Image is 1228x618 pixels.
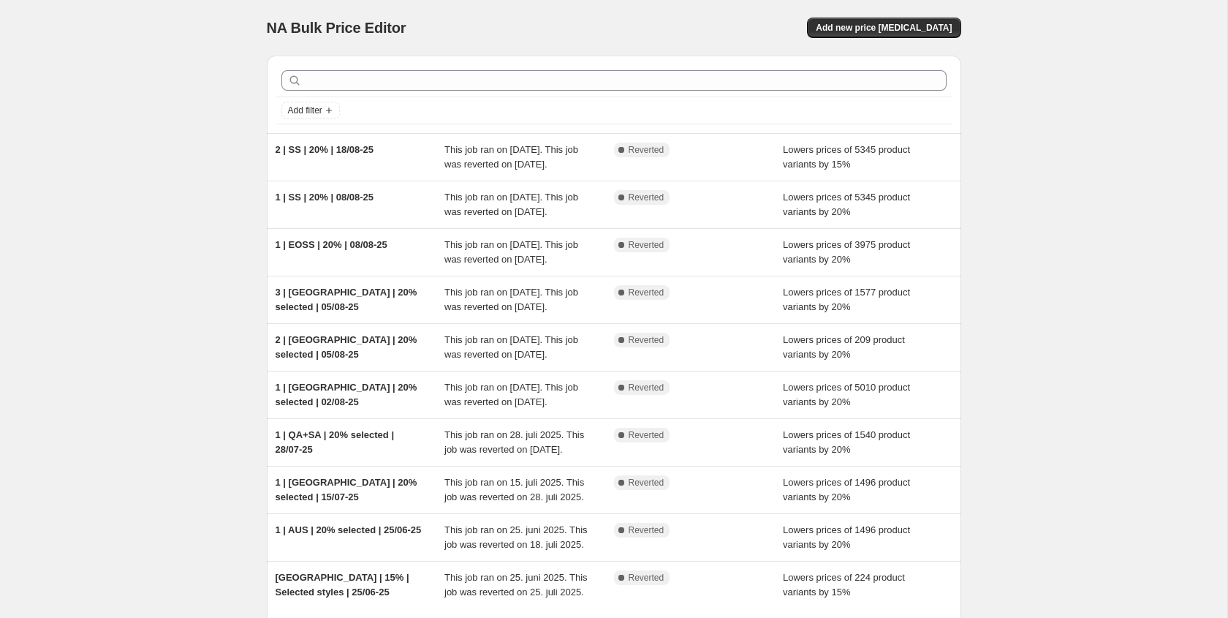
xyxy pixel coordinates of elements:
[267,20,406,36] span: NA Bulk Price Editor
[276,477,417,502] span: 1 | [GEOGRAPHIC_DATA] | 20% selected | 15/07-25
[807,18,960,38] button: Add new price [MEDICAL_DATA]
[444,524,588,550] span: This job ran on 25. juni 2025. This job was reverted on 18. juli 2025.
[816,22,952,34] span: Add new price [MEDICAL_DATA]
[276,144,374,155] span: 2 | SS | 20% | 18/08-25
[444,239,578,265] span: This job ran on [DATE]. This job was reverted on [DATE].
[276,334,417,360] span: 2 | [GEOGRAPHIC_DATA] | 20% selected | 05/08-25
[783,287,910,312] span: Lowers prices of 1577 product variants by 20%
[783,382,910,407] span: Lowers prices of 5010 product variants by 20%
[276,382,417,407] span: 1 | [GEOGRAPHIC_DATA] | 20% selected | 02/08-25
[444,192,578,217] span: This job ran on [DATE]. This job was reverted on [DATE].
[276,572,409,598] span: [GEOGRAPHIC_DATA] | 15% | Selected styles | 25/06-25
[629,287,664,298] span: Reverted
[783,334,905,360] span: Lowers prices of 209 product variants by 20%
[629,429,664,441] span: Reverted
[288,105,322,116] span: Add filter
[783,239,910,265] span: Lowers prices of 3975 product variants by 20%
[444,144,578,170] span: This job ran on [DATE]. This job was reverted on [DATE].
[629,477,664,489] span: Reverted
[629,572,664,584] span: Reverted
[281,102,340,119] button: Add filter
[444,287,578,312] span: This job ran on [DATE]. This job was reverted on [DATE].
[276,287,417,312] span: 3 | [GEOGRAPHIC_DATA] | 20% selected | 05/08-25
[629,524,664,536] span: Reverted
[629,192,664,203] span: Reverted
[783,477,910,502] span: Lowers prices of 1496 product variants by 20%
[276,524,422,535] span: 1 | AUS | 20% selected | 25/06-25
[629,239,664,251] span: Reverted
[783,192,910,217] span: Lowers prices of 5345 product variants by 20%
[444,382,578,407] span: This job ran on [DATE]. This job was reverted on [DATE].
[444,334,578,360] span: This job ran on [DATE]. This job was reverted on [DATE].
[783,144,910,170] span: Lowers prices of 5345 product variants by 15%
[444,429,584,455] span: This job ran on 28. juli 2025. This job was reverted on [DATE].
[276,239,387,250] span: 1 | EOSS | 20% | 08/08-25
[629,334,664,346] span: Reverted
[783,572,905,598] span: Lowers prices of 224 product variants by 15%
[444,477,584,502] span: This job ran on 15. juli 2025. This job was reverted on 28. juli 2025.
[276,429,395,455] span: 1 | QA+SA | 20% selected | 28/07-25
[276,192,374,203] span: 1 | SS | 20% | 08/08-25
[783,429,910,455] span: Lowers prices of 1540 product variants by 20%
[783,524,910,550] span: Lowers prices of 1496 product variants by 20%
[444,572,588,598] span: This job ran on 25. juni 2025. This job was reverted on 25. juli 2025.
[629,382,664,393] span: Reverted
[629,144,664,156] span: Reverted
